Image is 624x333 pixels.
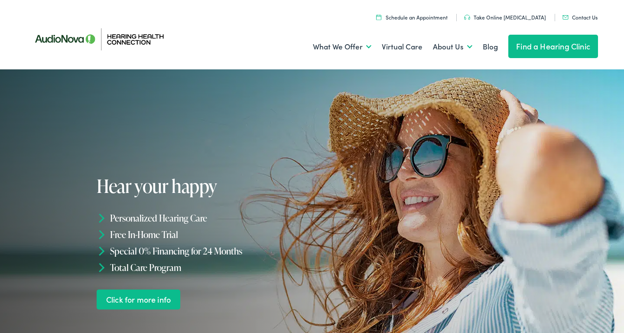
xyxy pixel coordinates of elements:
[483,31,498,63] a: Blog
[97,289,180,310] a: Click for more info
[97,176,315,196] h1: Hear your happy
[376,13,448,21] a: Schedule an Appointment
[508,35,598,58] a: Find a Hearing Clinic
[464,13,546,21] a: Take Online [MEDICAL_DATA]
[97,210,315,226] li: Personalized Hearing Care
[376,14,381,20] img: utility icon
[562,15,569,20] img: utility icon
[562,13,598,21] a: Contact Us
[433,31,472,63] a: About Us
[464,15,470,20] img: utility icon
[97,243,315,259] li: Special 0% Financing for 24 Months
[97,226,315,243] li: Free In-Home Trial
[382,31,422,63] a: Virtual Care
[313,31,371,63] a: What We Offer
[97,259,315,275] li: Total Care Program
